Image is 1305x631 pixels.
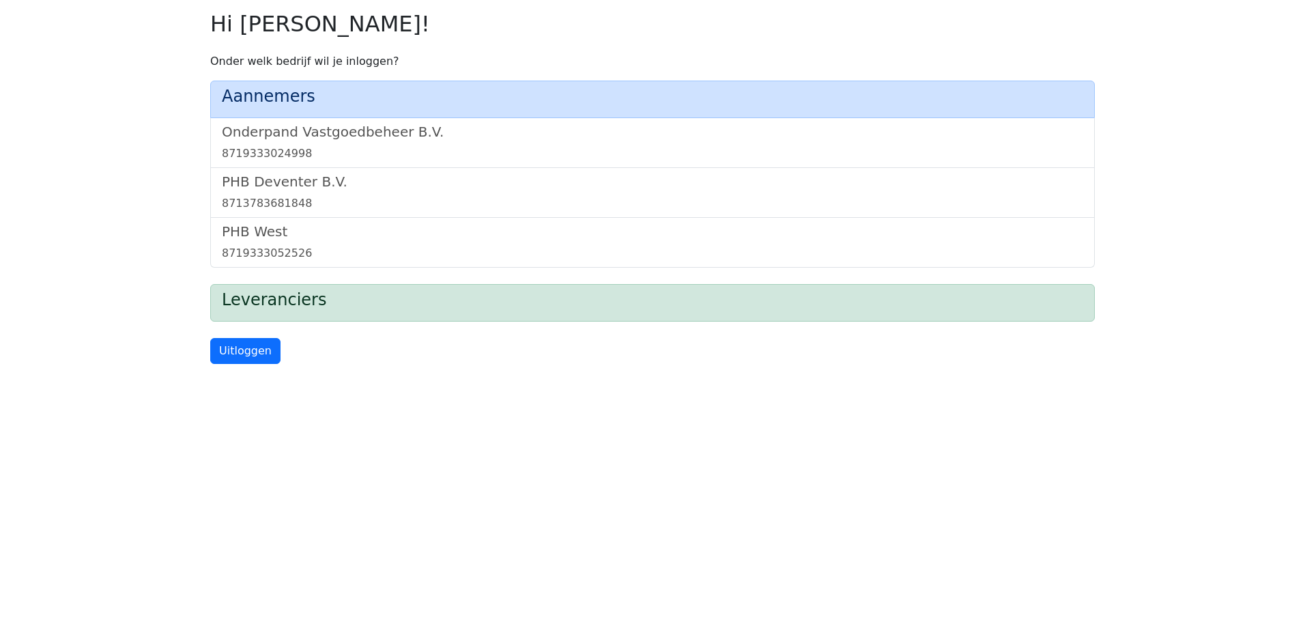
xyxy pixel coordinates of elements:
a: Onderpand Vastgoedbeheer B.V.8719333024998 [222,124,1083,162]
div: 8719333052526 [222,245,1083,262]
div: 8713783681848 [222,195,1083,212]
h5: PHB Deventer B.V. [222,173,1083,190]
a: PHB Deventer B.V.8713783681848 [222,173,1083,212]
h2: Hi [PERSON_NAME]! [210,11,1095,37]
h5: Onderpand Vastgoedbeheer B.V. [222,124,1083,140]
h4: Leveranciers [222,290,1083,310]
h5: PHB West [222,223,1083,240]
p: Onder welk bedrijf wil je inloggen? [210,53,1095,70]
a: Uitloggen [210,338,281,364]
h4: Aannemers [222,87,1083,107]
div: 8719333024998 [222,145,1083,162]
a: PHB West8719333052526 [222,223,1083,262]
